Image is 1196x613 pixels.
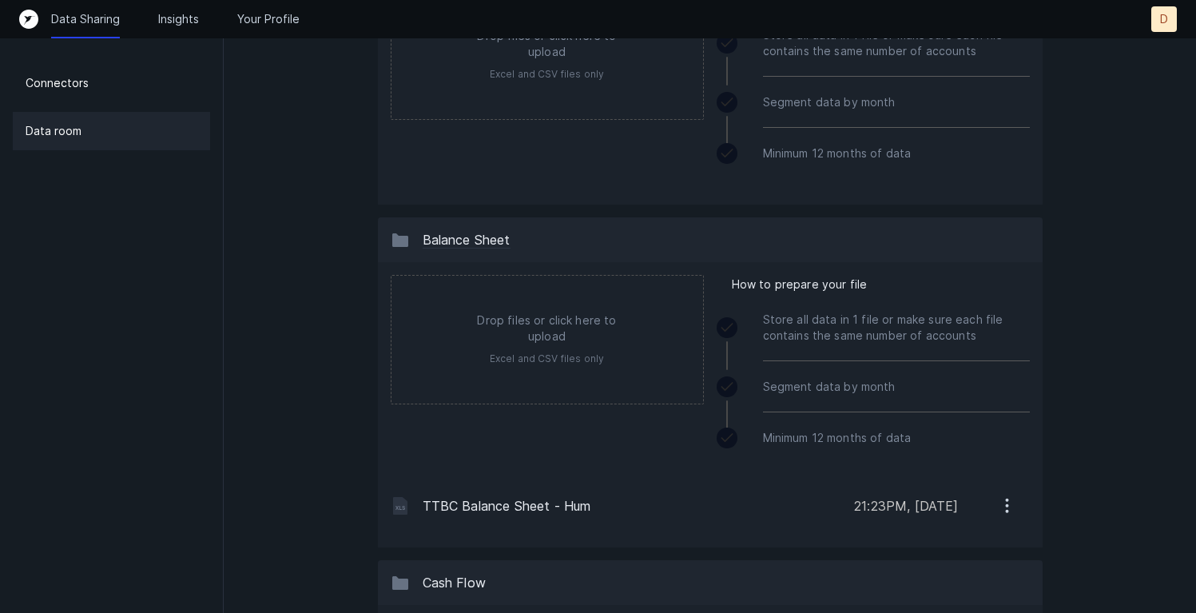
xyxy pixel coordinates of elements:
div: Store all data in 1 file or make sure each file contains the same number of accounts [763,294,1030,361]
p: TTBC Balance Sheet - Hum [423,496,842,515]
p: 21:23PM, [DATE] [854,496,958,515]
a: Data Sharing [51,11,120,27]
img: 13c8d1aa17ce7ae226531ffb34303e38.svg [391,230,410,249]
a: Insights [158,11,199,27]
div: Segment data by month [763,77,1030,128]
a: Connectors [13,64,210,102]
a: Data room [13,112,210,150]
div: Minimum 12 months of data [763,128,1030,179]
button: D [1151,6,1177,32]
p: D [1160,11,1168,27]
p: Data room [26,121,81,141]
div: Segment data by month [763,361,1030,412]
span: Cash Flow [423,575,486,591]
img: 296775163815d3260c449a3c76d78306.svg [391,496,410,515]
span: How to prepare your file [732,275,868,294]
img: 13c8d1aa17ce7ae226531ffb34303e38.svg [391,573,410,592]
span: Balance Sheet [423,232,511,249]
p: Connectors [26,74,89,93]
div: Minimum 12 months of data [763,412,1030,464]
div: Store all data in 1 file or make sure each file contains the same number of accounts [763,10,1030,77]
a: Your Profile [237,11,300,27]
